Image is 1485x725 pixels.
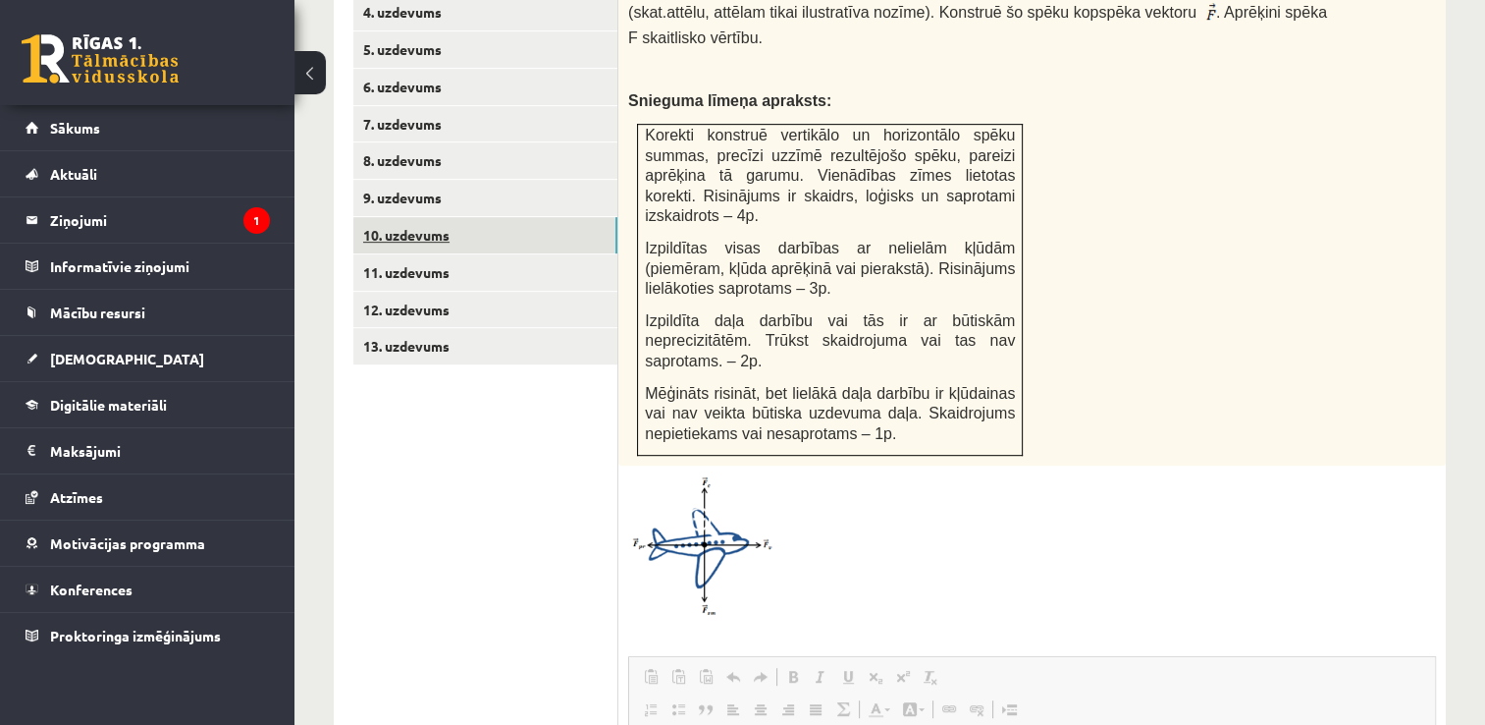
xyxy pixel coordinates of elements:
[645,127,1015,224] span: Korekti konstruē vertikālo un horizontālo spēku summas, precīzi uzzīmē rezultējošo spēku, pareizi...
[628,475,775,617] img: 1.png
[50,627,221,644] span: Proktoringa izmēģinājums
[834,664,862,690] a: Underline (Ctrl+U)
[26,336,270,381] a: [DEMOGRAPHIC_DATA]
[353,69,617,105] a: 6. uzdevums
[829,697,857,722] a: Math
[50,165,97,183] span: Aktuāli
[26,567,270,612] a: Konferences
[353,106,617,142] a: 7. uzdevums
[645,385,1015,442] span: Mēģināts risināt, bet lielākā daļa darbību ir kļūdainas vai nav veikta būtiska uzdevuma daļa. Ska...
[779,664,807,690] a: Bold (Ctrl+B)
[963,697,990,722] a: Unlink
[719,697,747,722] a: Align Left
[353,31,617,68] a: 5. uzdevums
[26,474,270,520] a: Atzīmes
[664,664,692,690] a: Paste as plain text (Ctrl+Shift+V)
[1202,2,1216,26] img: 2wECAwECAwECAwECAwECAwECAwECAwECAwECAwECAwECAwU7ICCOEjKeopOMkxG8wRCh6UqXdK6PEAwXIoqCIGrZjMEFQyQRP...
[50,244,270,289] legend: Informatīvie ziņojumi
[917,664,944,690] a: Remove Format
[22,34,179,84] a: Rīgas 1. Tālmācības vidusskola
[26,521,270,566] a: Motivācijas programma
[747,664,774,690] a: Redo (Ctrl+Y)
[50,396,167,414] span: Digitālie materiāli
[50,350,204,367] span: [DEMOGRAPHIC_DATA]
[353,180,617,216] a: 9. uzdevums
[26,105,270,150] a: Sākums
[807,664,834,690] a: Italic (Ctrl+I)
[353,292,617,328] a: 12. uzdevums
[896,697,930,722] a: Background Colour
[26,151,270,196] a: Aktuāli
[645,312,1015,369] span: Izpildīta daļa darbību vai tās ir ar būtiskām neprecizitātēm. Trūkst skaidrojuma vai tas nav sapr...
[26,613,270,658] a: Proktoringa izmēģinājums
[26,197,270,243] a: Ziņojumi1
[645,240,1015,297] span: Izpildītas visas darbības ar nelielām kļūdām (piemēram, kļūda aprēķinā vai pierakstā). Risinājums...
[353,217,617,253] a: 10. uzdevums
[26,382,270,427] a: Digitālie materiāli
[50,119,100,137] span: Sākums
[243,207,270,234] i: 1
[802,697,829,722] a: Justify
[628,4,1327,46] span: . Aprēķini spēka F skaitlisko vērtību.
[774,697,802,722] a: Align Right
[747,697,774,722] a: Centre
[353,328,617,364] a: 13. uzdevums
[20,20,786,40] body: Rich Text Editor, wiswyg-editor-user-answer-47433782996920
[26,244,270,289] a: Informatīvie ziņojumi
[935,697,963,722] a: Link (Ctrl+K)
[637,664,664,690] a: Paste (Ctrl+V)
[692,697,719,722] a: Block Quote
[664,697,692,722] a: Insert/Remove Bulleted List
[719,664,747,690] a: Undo (Ctrl+Z)
[50,534,205,552] span: Motivācijas programma
[628,92,831,109] span: Snieguma līmeņa apraksts:
[889,664,917,690] a: Superscript
[50,488,103,506] span: Atzīmes
[50,197,270,243] legend: Ziņojumi
[50,428,270,474] legend: Maksājumi
[862,664,889,690] a: Subscript
[995,697,1023,722] a: Insert Page Break for Printing
[50,304,145,321] span: Mācību resursi
[26,290,270,335] a: Mācību resursi
[692,664,719,690] a: Paste from Word
[862,697,896,722] a: Text Colour
[353,142,617,179] a: 8. uzdevums
[353,254,617,291] a: 11. uzdevums
[50,581,133,598] span: Konferences
[26,428,270,474] a: Maksājumi
[637,697,664,722] a: Insert/Remove Numbered List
